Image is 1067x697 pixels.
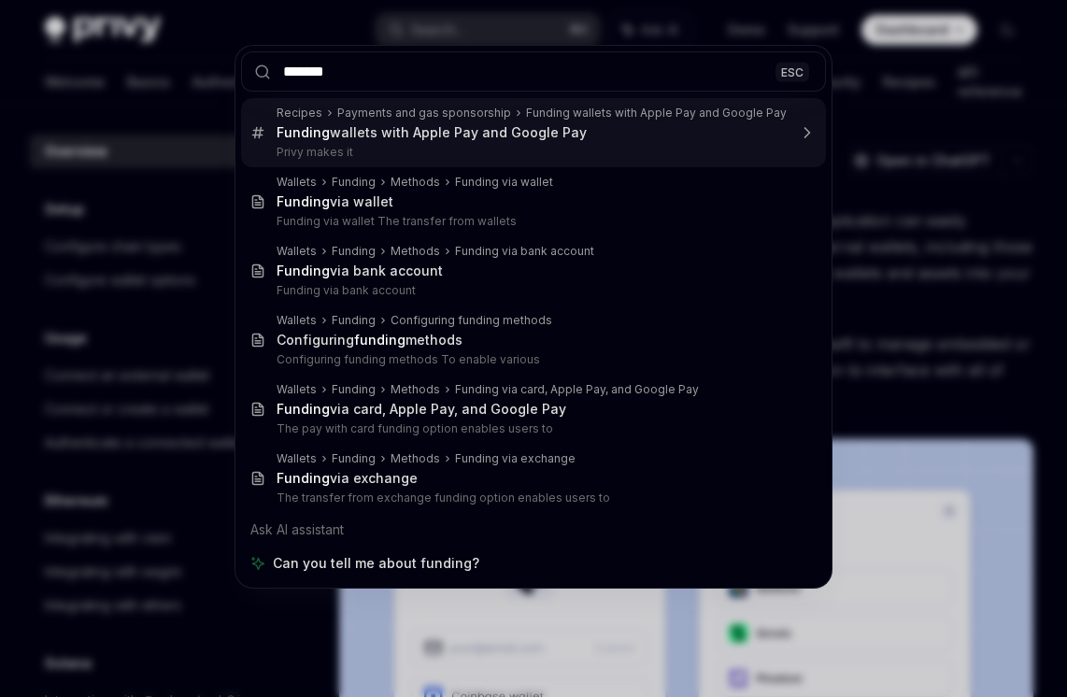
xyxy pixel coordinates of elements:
[391,175,440,190] div: Methods
[354,332,405,348] b: funding
[277,382,317,397] div: Wallets
[455,382,699,397] div: Funding via card, Apple Pay, and Google Pay
[277,332,462,348] div: Configuring methods
[277,401,566,418] div: via card, Apple Pay, and Google Pay
[277,451,317,466] div: Wallets
[277,421,787,436] p: The pay with card funding option enables users to
[775,62,809,81] div: ESC
[277,283,787,298] p: Funding via bank account
[391,451,440,466] div: Methods
[277,106,322,121] div: Recipes
[391,382,440,397] div: Methods
[277,263,443,279] div: via bank account
[277,244,317,259] div: Wallets
[332,382,376,397] div: Funding
[277,145,787,160] p: Privy makes it
[455,244,594,259] div: Funding via bank account
[277,124,587,141] div: wallets with Apple Pay and Google Pay
[455,451,576,466] div: Funding via exchange
[332,451,376,466] div: Funding
[332,175,376,190] div: Funding
[277,193,330,209] b: Funding
[277,470,418,487] div: via exchange
[241,513,826,547] div: Ask AI assistant
[332,244,376,259] div: Funding
[455,175,553,190] div: Funding via wallet
[277,313,317,328] div: Wallets
[277,491,787,505] p: The transfer from exchange funding option enables users to
[391,313,552,328] div: Configuring funding methods
[277,263,330,278] b: Funding
[526,106,787,121] div: Funding wallets with Apple Pay and Google Pay
[273,554,479,573] span: Can you tell me about funding?
[277,193,393,210] div: via wallet
[277,175,317,190] div: Wallets
[391,244,440,259] div: Methods
[277,352,787,367] p: Configuring funding methods To enable various
[277,470,330,486] b: Funding
[277,401,330,417] b: Funding
[277,214,787,229] p: Funding via wallet The transfer from wallets
[337,106,511,121] div: Payments and gas sponsorship
[332,313,376,328] div: Funding
[277,124,330,140] b: Funding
